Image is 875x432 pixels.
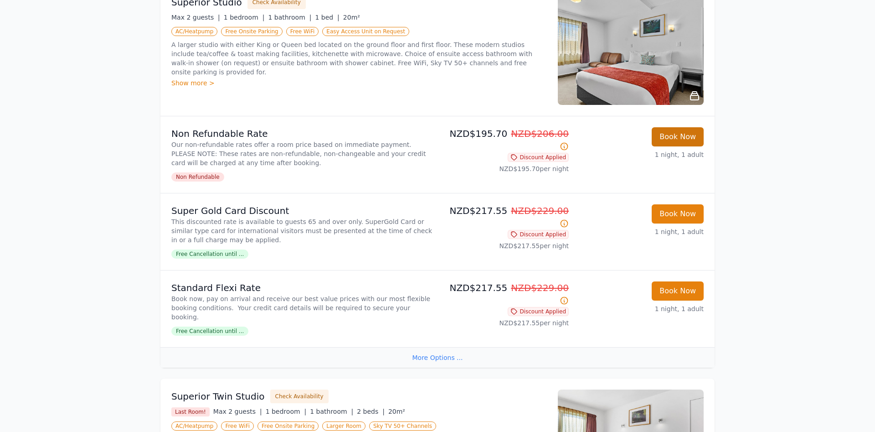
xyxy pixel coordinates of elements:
[322,422,365,431] span: Larger Room
[221,422,254,431] span: Free WiFi
[310,408,353,415] span: 1 bathroom |
[171,250,248,259] span: Free Cancellation until ...
[652,281,704,301] button: Book Now
[441,281,569,307] p: NZD$217.55
[441,127,569,153] p: NZD$195.70
[171,140,434,167] p: Our non-refundable rates offer a room price based on immediate payment. PLEASE NOTE: These rates ...
[511,282,569,293] span: NZD$229.00
[652,204,704,224] button: Book Now
[268,14,311,21] span: 1 bathroom |
[266,408,307,415] span: 1 bedroom |
[441,318,569,328] p: NZD$217.55 per night
[257,422,319,431] span: Free Onsite Parking
[171,204,434,217] p: Super Gold Card Discount
[221,27,282,36] span: Free Onsite Parking
[171,294,434,322] p: Book now, pay on arrival and receive our best value prices with our most flexible booking conditi...
[576,304,704,313] p: 1 night, 1 adult
[441,204,569,230] p: NZD$217.55
[270,390,329,403] button: Check Availability
[171,27,217,36] span: AC/Heatpump
[388,408,405,415] span: 20m²
[511,205,569,216] span: NZD$229.00
[343,14,360,21] span: 20m²
[357,408,385,415] span: 2 beds |
[508,153,569,162] span: Discount Applied
[224,14,265,21] span: 1 bedroom |
[511,128,569,139] span: NZD$206.00
[441,164,569,173] p: NZD$195.70 per night
[171,78,547,88] div: Show more >
[508,230,569,239] span: Discount Applied
[171,390,265,403] h3: Superior Twin Studio
[160,347,715,368] div: More Options ...
[576,150,704,159] p: 1 night, 1 adult
[369,422,436,431] span: Sky TV 50+ Channels
[171,327,248,336] span: Free Cancellation until ...
[315,14,339,21] span: 1 bed |
[508,307,569,316] span: Discount Applied
[652,127,704,146] button: Book Now
[213,408,262,415] span: Max 2 guests |
[171,281,434,294] p: Standard Flexi Rate
[286,27,319,36] span: Free WiFi
[171,407,210,416] span: Last Room!
[171,127,434,140] p: Non Refundable Rate
[441,241,569,250] p: NZD$217.55 per night
[171,422,217,431] span: AC/Heatpump
[171,14,220,21] span: Max 2 guests |
[171,217,434,245] p: This discounted rate is available to guests 65 and over only. SuperGold Card or similar type card...
[171,40,547,77] p: A larger studio with either King or Queen bed located on the ground floor and first floor. These ...
[322,27,409,36] span: Easy Access Unit on Request
[576,227,704,236] p: 1 night, 1 adult
[171,172,224,182] span: Non Refundable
